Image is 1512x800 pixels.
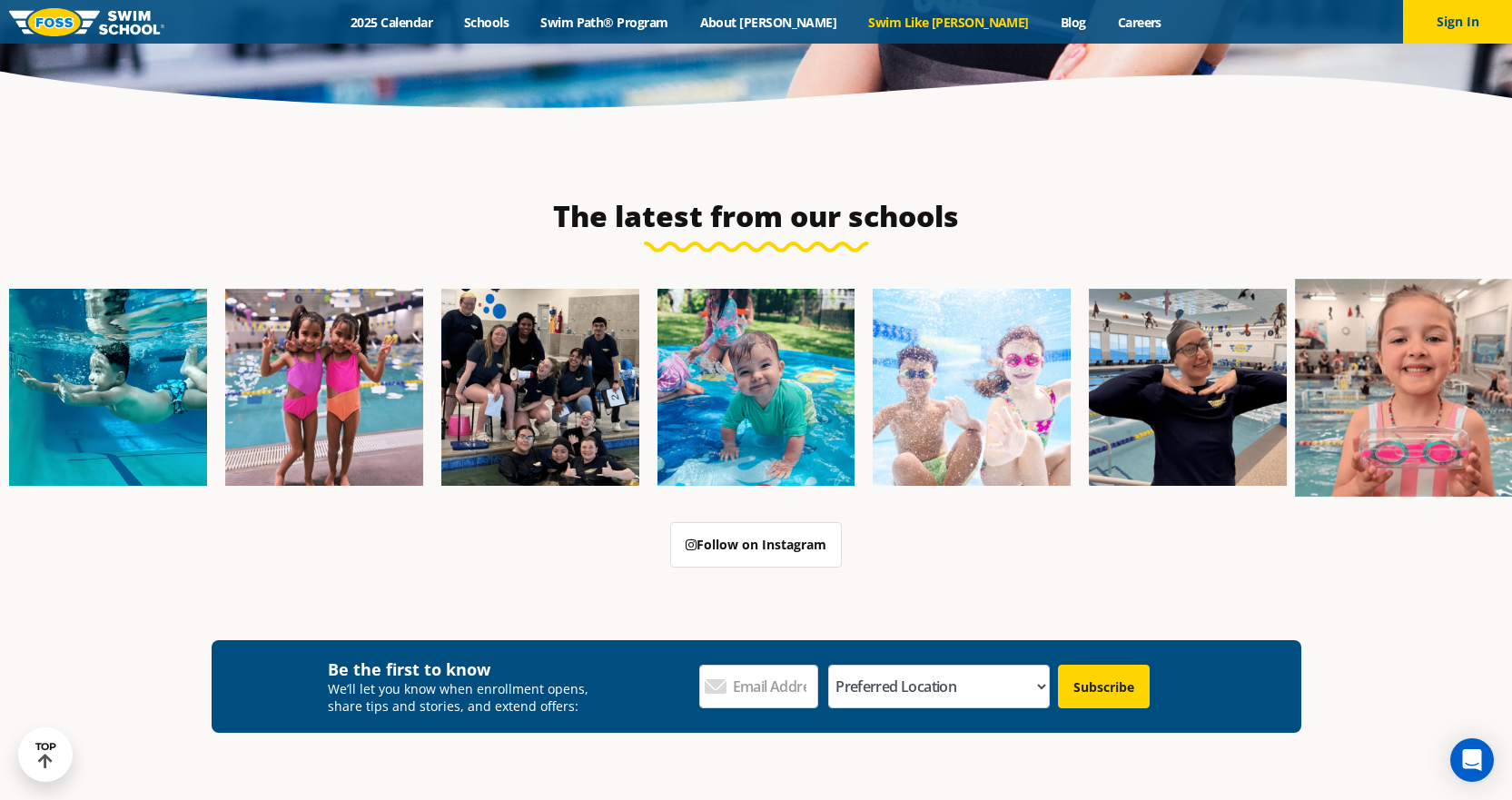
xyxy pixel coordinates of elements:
[9,8,164,36] img: FOSS Swim School Logo
[225,289,423,487] img: Fa25-Website-Images-8-600x600.jpg
[9,289,207,487] img: Fa25-Website-Images-1-600x600.png
[853,14,1045,31] a: Swim Like [PERSON_NAME]
[684,14,853,31] a: About [PERSON_NAME]
[449,14,525,31] a: Schools
[1058,665,1150,708] input: Subscribe
[1102,14,1177,31] a: Careers
[441,289,639,487] img: Fa25-Website-Images-2-600x600.png
[657,289,855,487] img: Fa25-Website-Images-600x600.png
[35,741,56,769] div: TOP
[525,14,684,31] a: Swim Path® Program
[699,665,818,708] input: Email Address
[1089,289,1287,487] img: Fa25-Website-Images-9-600x600.jpg
[670,522,842,568] a: Follow on Instagram
[1044,14,1102,31] a: Blog
[328,680,601,715] p: We’ll let you know when enrollment opens, share tips and stories, and extend offers:
[873,289,1071,487] img: FCC_FOSS_GeneralShoot_May_FallCampaign_lowres-9556-600x600.jpg
[335,14,449,31] a: 2025 Calendar
[1450,738,1494,782] div: Open Intercom Messenger
[328,658,601,680] h4: Be the first to know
